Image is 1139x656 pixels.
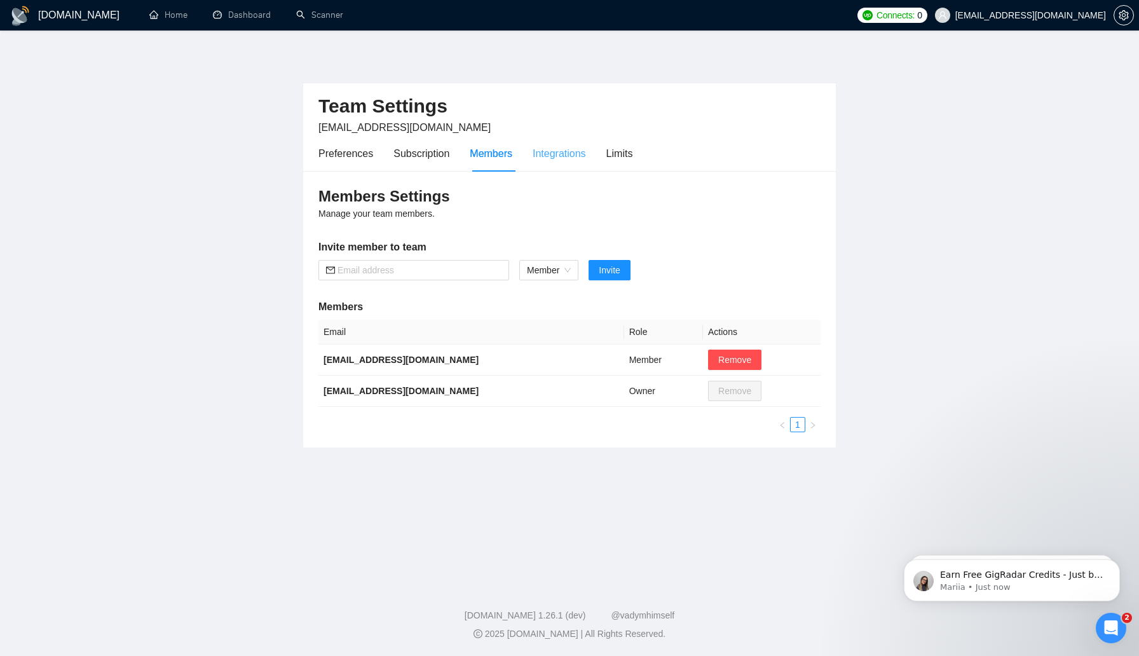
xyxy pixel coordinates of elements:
a: @vadymhimself [611,610,674,620]
span: Invite [599,263,620,277]
button: setting [1114,5,1134,25]
span: copyright [474,629,482,638]
span: right [809,421,817,429]
a: dashboardDashboard [213,10,271,20]
div: 2025 [DOMAIN_NAME] | All Rights Reserved. [10,627,1129,641]
img: upwork-logo.png [863,10,873,20]
th: Role [624,320,703,345]
span: left [779,421,786,429]
a: homeHome [149,10,188,20]
th: Actions [703,320,821,345]
span: [EMAIL_ADDRESS][DOMAIN_NAME] [318,122,491,133]
a: [DOMAIN_NAME] 1.26.1 (dev) [465,610,586,620]
span: setting [1114,10,1133,20]
span: mail [326,266,335,275]
button: Invite [589,260,630,280]
li: 1 [790,417,805,432]
h5: Members [318,299,821,315]
span: Connects: [876,8,915,22]
h3: Members Settings [318,186,821,207]
span: Manage your team members. [318,208,435,219]
h5: Invite member to team [318,240,821,255]
div: Preferences [318,146,373,161]
button: Remove [708,350,761,370]
span: 2 [1122,613,1132,623]
span: Member [527,261,571,280]
td: Member [624,345,703,376]
span: user [938,11,947,20]
iframe: Intercom live chat [1096,613,1126,643]
a: searchScanner [296,10,343,20]
span: 0 [917,8,922,22]
b: [EMAIL_ADDRESS][DOMAIN_NAME] [324,386,479,396]
div: Integrations [533,146,586,161]
button: right [805,417,821,432]
div: Limits [606,146,633,161]
iframe: Intercom notifications message [885,533,1139,622]
div: Subscription [393,146,449,161]
img: logo [10,6,31,26]
button: left [775,417,790,432]
h2: Team Settings [318,93,821,120]
a: 1 [791,418,805,432]
li: Previous Page [775,417,790,432]
div: Members [470,146,512,161]
b: [EMAIL_ADDRESS][DOMAIN_NAME] [324,355,479,365]
input: Email address [338,263,501,277]
td: Owner [624,376,703,407]
a: setting [1114,10,1134,20]
th: Email [318,320,624,345]
span: Remove [718,353,751,367]
li: Next Page [805,417,821,432]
